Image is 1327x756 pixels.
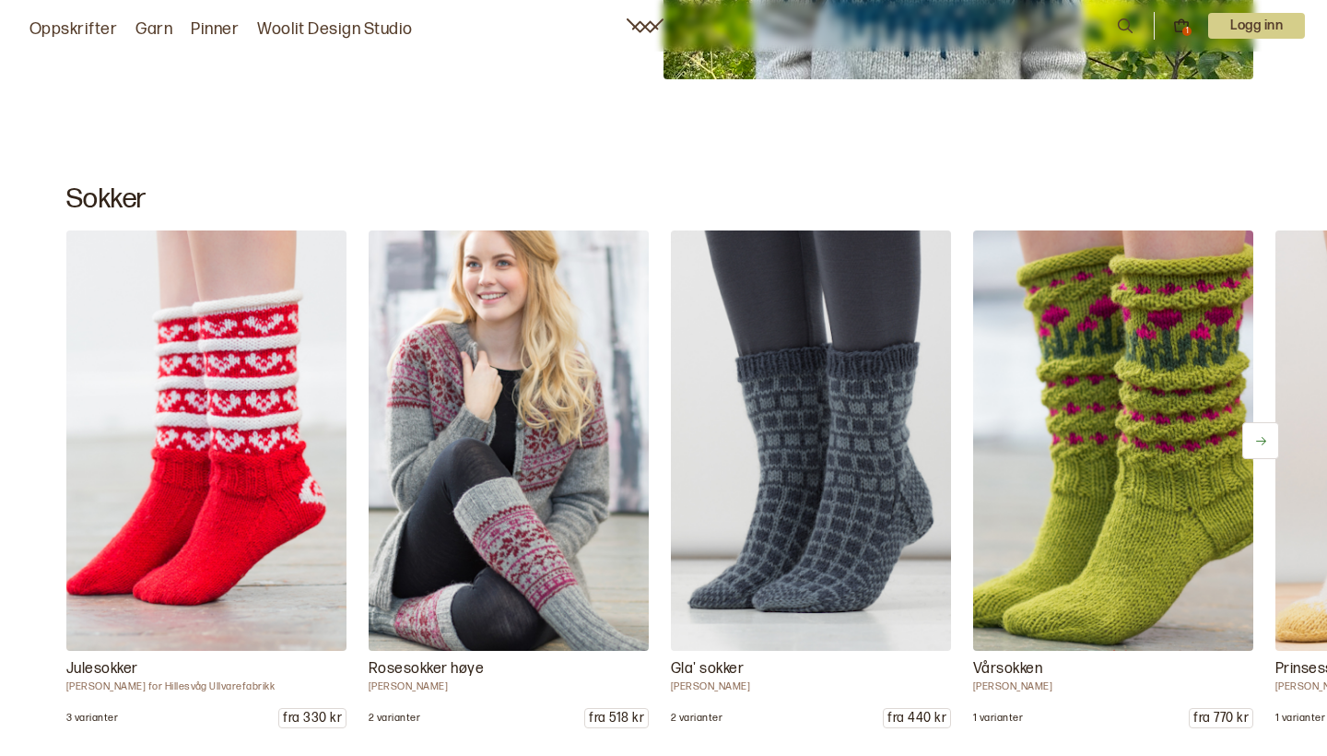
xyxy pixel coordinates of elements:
a: Berit Løkken Vårsokken[PERSON_NAME]1 varianterfra 770 kr [973,230,1253,728]
p: fra 518 kr [585,709,648,727]
a: Garn [135,17,172,42]
p: 1 varianter [1275,712,1325,725]
img: Berit Løkken [973,230,1253,651]
p: 1 varianter [973,712,1023,725]
p: [PERSON_NAME] [369,680,649,693]
img: Berit Løkken Hillesvåg Ullvarefabrikk Flotte sokker i nydelig mønster [369,230,649,651]
h2: Sokker [66,183,1261,216]
img: Berit Løkken for Hillesvåg Ullvarefabrikk Julesokker Nydelige julesokker fra Hillesvåg, eller hva... [66,230,346,651]
p: fra 330 kr [279,709,346,727]
p: 3 varianter [66,712,118,725]
a: Pinner [191,17,239,42]
p: Rosesokker høye [369,658,649,680]
p: 2 varianter [369,712,420,725]
p: fra 440 kr [884,709,950,727]
p: 2 varianter [671,712,722,725]
p: [PERSON_NAME] [973,680,1253,693]
p: fra 770 kr [1190,709,1252,727]
button: User dropdown [1208,13,1305,39]
p: Julesokker [66,658,346,680]
p: Gla' sokker [671,658,951,680]
a: Ellen Hovemoen Solli Strikk deg et par herlige gla`sokker som holder deg god og varm på føttene. ... [671,230,951,728]
p: [PERSON_NAME] for Hillesvåg Ullvarefabrikk [66,680,346,693]
a: Berit Løkken for Hillesvåg Ullvarefabrikk Julesokker Nydelige julesokker fra Hillesvåg, eller hva... [66,230,346,728]
div: 1 [1182,27,1192,36]
img: Ellen Hovemoen Solli Strikk deg et par herlige gla`sokker som holder deg god og varm på føttene. ... [671,230,951,651]
a: Berit Løkken Hillesvåg Ullvarefabrikk Flotte sokker i nydelig mønsterRosesokker høye[PERSON_NAME]... [369,230,649,728]
p: Vårsokken [973,658,1253,680]
a: Oppskrifter [29,17,117,42]
p: [PERSON_NAME] [671,680,951,693]
a: Woolit Design Studio [257,17,413,42]
p: Logg inn [1208,13,1305,39]
button: 1 [1173,18,1190,34]
a: Woolit [627,18,663,33]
